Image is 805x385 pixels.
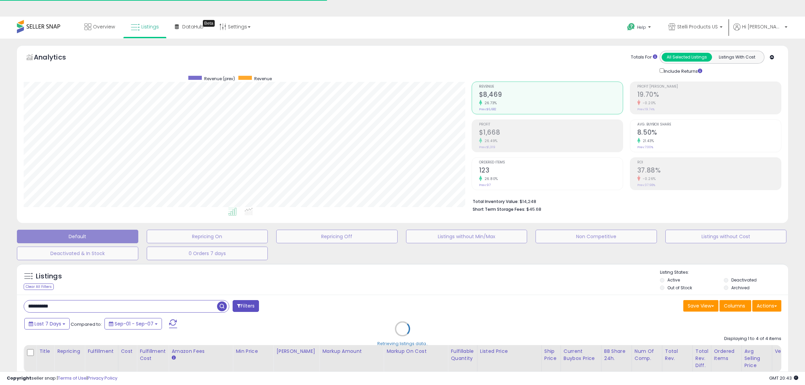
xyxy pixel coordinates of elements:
button: Default [17,230,138,243]
span: DataHub [182,23,204,30]
button: Listings without Cost [665,230,787,243]
small: 26.80% [482,176,498,181]
strong: Copyright [7,375,31,381]
span: ROI [637,161,781,164]
a: Overview [79,17,120,37]
div: Totals For [631,54,657,61]
div: Retrieving listings data.. [377,340,428,346]
a: DataHub [170,17,209,37]
span: Listings [141,23,159,30]
button: Repricing Off [276,230,398,243]
span: Profit [PERSON_NAME] [637,85,781,89]
i: Get Help [627,23,635,31]
h2: $8,469 [479,91,623,100]
small: Prev: $1,319 [479,145,495,149]
span: Hi [PERSON_NAME] [742,23,783,30]
small: 26.49% [482,138,498,143]
span: Revenue [479,85,623,89]
a: Settings [214,17,256,37]
button: Non Competitive [536,230,657,243]
small: -0.20% [640,100,656,106]
a: Hi [PERSON_NAME] [733,23,787,39]
h2: $1,668 [479,129,623,138]
span: Profit [479,123,623,127]
h2: 19.70% [637,91,781,100]
small: 26.73% [482,100,497,106]
a: Stelli Products US [663,17,728,39]
a: Listings [126,17,164,37]
h5: Analytics [34,52,79,64]
button: Listings without Min/Max [406,230,527,243]
small: 21.43% [640,138,654,143]
small: Prev: $6,682 [479,107,496,111]
small: -0.26% [640,176,656,181]
div: Tooltip anchor [203,20,215,27]
span: Revenue (prev) [204,76,235,82]
small: Prev: 37.98% [637,183,655,187]
h2: 8.50% [637,129,781,138]
button: 0 Orders 7 days [147,247,268,260]
b: Total Inventory Value: [473,199,519,204]
small: Prev: 19.74% [637,107,655,111]
small: Prev: 97 [479,183,491,187]
div: seller snap | | [7,375,117,382]
b: Short Term Storage Fees: [473,206,525,212]
h2: 37.88% [637,166,781,176]
a: Help [622,18,658,39]
small: Prev: 7.00% [637,145,653,149]
span: Avg. Buybox Share [637,123,781,127]
button: Deactivated & In Stock [17,247,138,260]
span: Ordered Items [479,161,623,164]
span: Overview [93,23,115,30]
span: $45.68 [526,206,541,212]
span: Revenue [254,76,272,82]
button: Listings With Cost [712,53,762,62]
button: All Selected Listings [662,53,712,62]
span: Help [637,24,646,30]
li: $14,248 [473,197,776,205]
h2: 123 [479,166,623,176]
div: Include Returns [655,67,710,75]
span: Stelli Products US [677,23,718,30]
button: Repricing On [147,230,268,243]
